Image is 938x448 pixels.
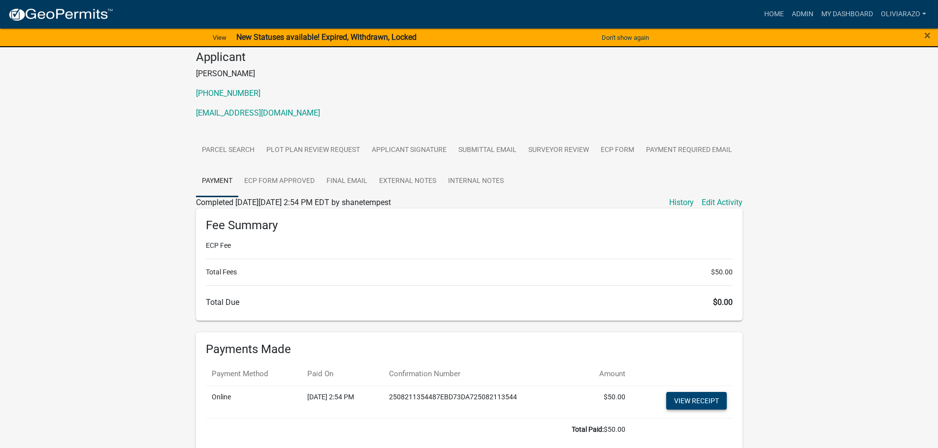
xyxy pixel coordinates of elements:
h6: Fee Summary [206,218,733,233]
a: Parcel search [196,135,260,166]
button: Don't show again [598,30,653,46]
h4: Applicant [196,50,743,64]
a: Admin [788,5,817,24]
a: View [209,30,230,46]
a: Home [760,5,788,24]
button: Close [924,30,931,41]
a: Internal Notes [442,166,510,197]
span: $50.00 [711,267,733,277]
a: Payment Required Email [640,135,738,166]
li: ECP Fee [206,240,733,251]
h6: Payments Made [206,342,733,357]
a: Surveyor Review [522,135,595,166]
a: [PHONE_NUMBER] [196,89,260,98]
a: Plot Plan Review Request [260,135,366,166]
a: [EMAIL_ADDRESS][DOMAIN_NAME] [196,108,320,118]
h6: Total Due [206,298,733,307]
b: Total Paid: [572,425,604,433]
a: External Notes [373,166,442,197]
span: Completed [DATE][DATE] 2:54 PM EDT by shanetempest [196,198,391,207]
th: Payment Method [206,362,301,386]
span: $0.00 [713,298,733,307]
td: $50.00 [579,386,632,418]
li: Total Fees [206,267,733,277]
a: Edit Activity [702,197,743,209]
strong: New Statuses available! Expired, Withdrawn, Locked [236,32,417,42]
a: ECP Form [595,135,640,166]
th: Confirmation Number [383,362,579,386]
a: History [669,197,694,209]
a: ECP Form Approved [238,166,321,197]
a: oliviarazo [877,5,930,24]
a: My Dashboard [817,5,877,24]
th: Paid On [301,362,383,386]
td: 2508211354487EBD73DA725082113544 [383,386,579,418]
a: Submittal Email [453,135,522,166]
p: [PERSON_NAME] [196,68,743,80]
td: $50.00 [206,418,632,441]
a: Final Email [321,166,373,197]
a: Applicant Signature [366,135,453,166]
span: × [924,29,931,42]
a: Payment [196,166,238,197]
td: [DATE] 2:54 PM [301,386,383,418]
td: Online [206,386,301,418]
th: Amount [579,362,632,386]
a: View receipt [666,392,727,410]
